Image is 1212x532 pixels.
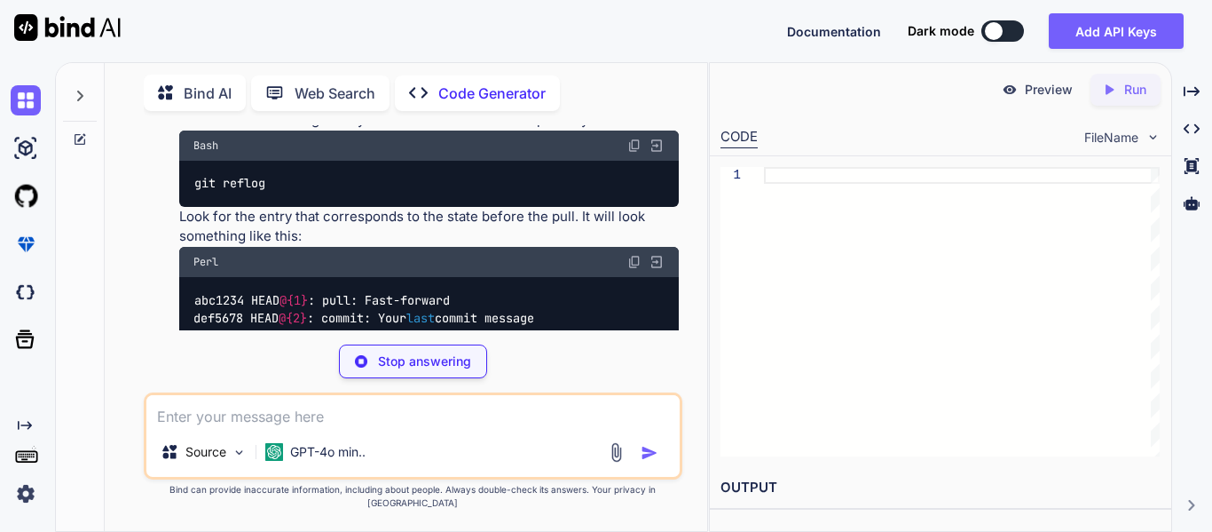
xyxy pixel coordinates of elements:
img: chat [11,85,41,115]
span: FileName [1084,129,1138,147]
p: Web Search [295,83,375,104]
div: 1 [720,167,741,184]
img: premium [11,229,41,259]
img: copy [627,139,641,153]
p: GPT-4o min.. [290,443,366,461]
img: Bind AI [14,14,121,41]
p: Source [185,443,226,461]
img: Open in Browser [649,254,665,270]
img: darkCloudIdeIcon [11,277,41,307]
span: Dark mode [908,22,974,40]
code: git reflog [193,174,267,193]
code: abc1234 HEAD : pull: Fast-forward def5678 HEAD : commit: Your commit message [193,291,535,328]
span: Perl [193,255,218,269]
span: Bash [193,139,218,153]
p: Run [1124,81,1146,99]
p: Stop answering [378,353,471,370]
img: icon [641,444,658,462]
span: @{2} [279,310,307,326]
img: githubLight [11,181,41,211]
p: Look for the entry that corresponds to the state before the pull. It will look something like this: [179,207,679,247]
img: Open in Browser [649,138,665,154]
img: copy [627,255,641,269]
p: Code Generator [438,83,546,104]
img: chevron down [1145,130,1161,145]
p: Bind can provide inaccurate information, including about people. Always double-check its answers.... [144,483,682,510]
span: @{1} [279,292,308,308]
button: Add API Keys [1049,13,1184,49]
button: Documentation [787,22,881,41]
img: GPT-4o mini [265,443,283,461]
img: attachment [606,442,626,463]
img: Pick Models [232,445,247,460]
div: CODE [720,127,758,148]
h2: OUTPUT [710,467,1171,509]
span: Documentation [787,24,881,39]
p: Preview [1025,81,1073,99]
img: ai-studio [11,133,41,163]
img: preview [1002,82,1018,98]
p: Bind AI [184,83,232,104]
img: settings [11,479,41,509]
span: last [406,310,435,326]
